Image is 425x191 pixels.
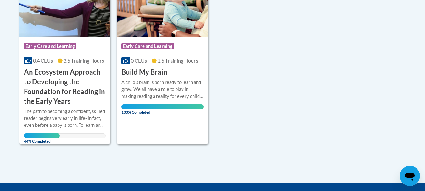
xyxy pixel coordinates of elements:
[131,58,147,64] span: 0 CEUs
[121,79,204,100] div: A child's brain is born ready to learn and grow. We all have a role to play in making reading a r...
[24,108,106,129] div: The path to becoming a confident, skilled reader begins very early in life- in fact, even before ...
[64,58,104,64] span: 3.5 Training Hours
[33,58,53,64] span: 0.4 CEUs
[158,58,198,64] span: 1.5 Training Hours
[121,43,174,49] span: Early Care and Learning
[400,166,420,186] iframe: Button to launch messaging window
[121,67,167,77] h3: Build My Brain
[121,104,204,109] div: Your progress
[24,67,106,106] h3: An Ecosystem Approach to Developing the Foundation for Reading in the Early Years
[24,133,60,143] span: 44% Completed
[121,104,204,115] span: 100% Completed
[24,43,76,49] span: Early Care and Learning
[24,133,60,138] div: Your progress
